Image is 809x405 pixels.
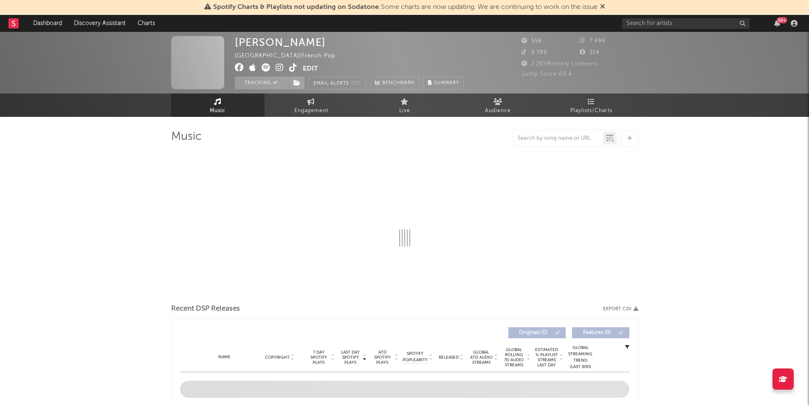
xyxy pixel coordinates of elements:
div: 99 + [777,17,787,23]
a: Benchmark [370,76,419,89]
span: Jump Score: 60.4 [521,71,572,77]
button: Summary [423,76,464,89]
button: 99+ [774,20,780,27]
a: Music [171,93,265,117]
button: Features(0) [572,327,629,338]
em: Off [351,81,361,86]
span: Spotify Popularity [403,351,428,363]
span: 7 Day Spotify Plays [307,350,330,365]
input: Search by song name or URL [513,135,603,142]
span: Playlists/Charts [570,106,612,116]
a: Live [358,93,451,117]
span: 2 281 Monthly Listeners [521,61,598,67]
span: 314 [580,50,600,55]
a: Playlists/Charts [545,93,638,117]
span: Live [399,106,410,116]
span: Dismiss [600,4,605,11]
a: Dashboard [27,15,68,32]
a: Charts [132,15,161,32]
input: Search for artists [622,18,750,29]
span: Recent DSP Releases [171,304,240,314]
span: 7 496 [580,38,606,44]
span: Spotify Charts & Playlists not updating on Sodatone [213,4,379,11]
div: [GEOGRAPHIC_DATA] | French Pop [235,51,345,61]
a: Discovery Assistant [68,15,132,32]
span: Global ATD Audio Streams [470,350,493,365]
span: ATD Spotify Plays [371,350,394,365]
button: Originals(0) [508,327,566,338]
button: Email AlertsOff [309,76,366,89]
span: Released [439,355,459,360]
button: Export CSV [603,306,638,312]
span: Last Day Spotify Plays [339,350,362,365]
div: [PERSON_NAME] [235,36,326,48]
span: Audience [485,106,511,116]
div: Global Streaming Trend (Last 60D) [568,345,593,370]
span: 556 [521,38,542,44]
span: Global Rolling 7D Audio Streams [502,347,526,368]
span: Features ( 0 ) [578,330,617,335]
span: Originals ( 0 ) [514,330,553,335]
a: Audience [451,93,545,117]
a: Engagement [265,93,358,117]
span: Copyright [265,355,290,360]
span: 9 780 [521,50,547,55]
button: Tracking [235,76,288,89]
span: : Some charts are now updating. We are continuing to work on the issue [213,4,598,11]
span: Summary [434,81,459,85]
span: Music [210,106,226,116]
span: Engagement [294,106,328,116]
button: Edit [303,63,318,74]
span: Estimated % Playlist Streams Last Day [535,347,558,368]
span: Benchmark [382,78,414,88]
div: Name [197,354,253,360]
